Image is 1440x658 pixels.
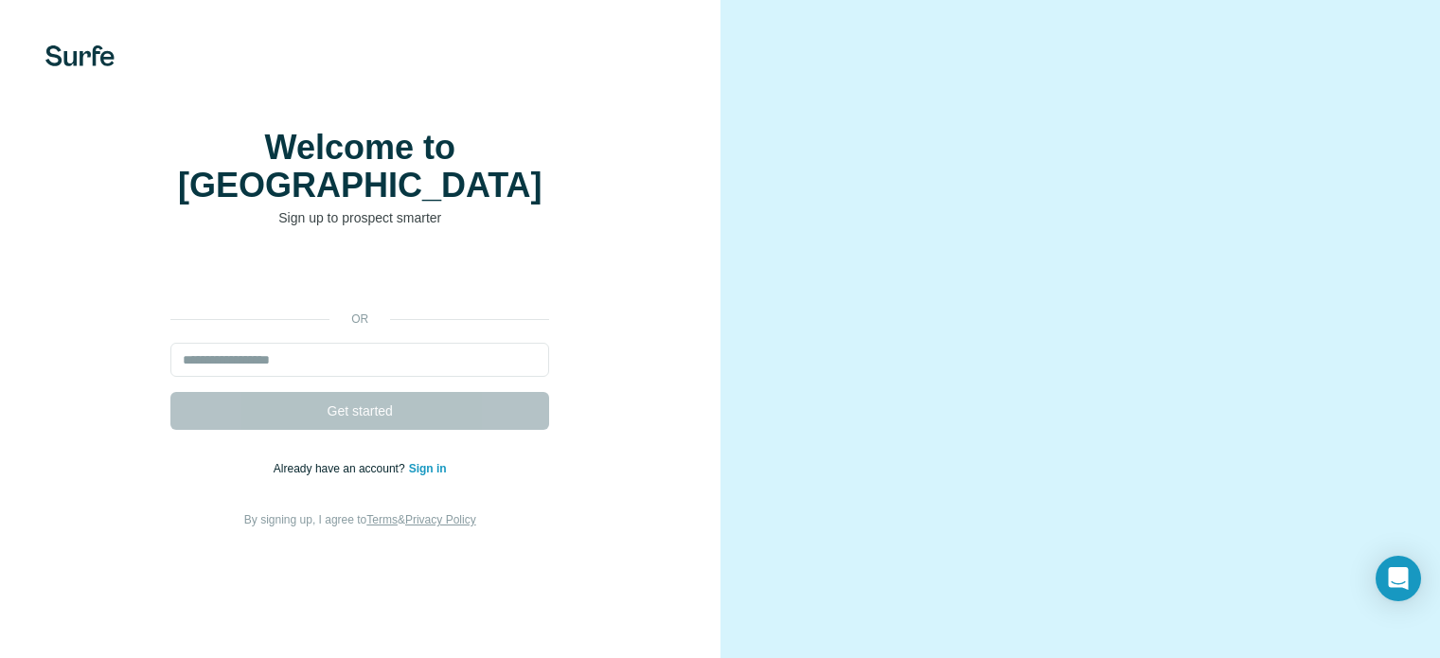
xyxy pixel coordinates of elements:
[366,513,398,526] a: Terms
[244,513,476,526] span: By signing up, I agree to &
[329,311,390,328] p: or
[161,256,559,297] iframe: Botón Iniciar sesión con Google
[1376,556,1421,601] div: Open Intercom Messenger
[405,513,476,526] a: Privacy Policy
[45,45,115,66] img: Surfe's logo
[409,462,447,475] a: Sign in
[170,129,549,205] h1: Welcome to [GEOGRAPHIC_DATA]
[170,208,549,227] p: Sign up to prospect smarter
[274,462,409,475] span: Already have an account?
